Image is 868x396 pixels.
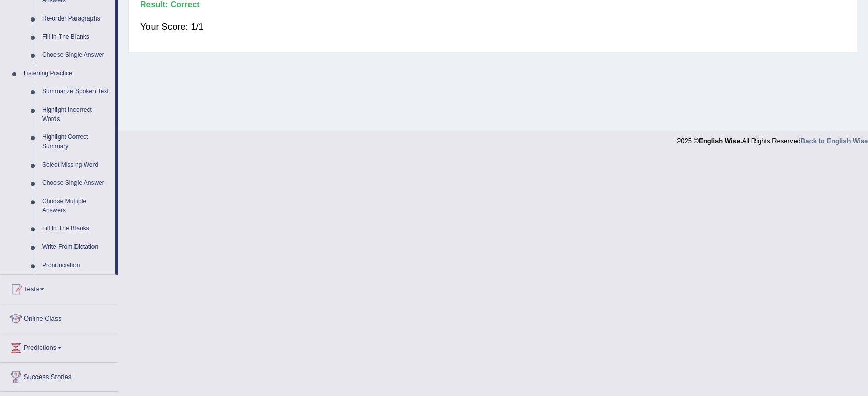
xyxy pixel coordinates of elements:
a: Listening Practice [19,65,115,83]
a: Success Stories [1,363,118,388]
a: Highlight Incorrect Words [37,101,115,128]
a: Choose Multiple Answers [37,192,115,220]
a: Predictions [1,333,118,359]
a: Select Missing Word [37,156,115,174]
a: Online Class [1,304,118,330]
strong: English Wise. [699,137,742,145]
a: Summarize Spoken Text [37,83,115,101]
div: Your Score: 1/1 [140,14,846,39]
a: Fill In The Blanks [37,220,115,238]
a: Fill In The Blanks [37,28,115,47]
a: Write From Dictation [37,238,115,256]
a: Highlight Correct Summary [37,128,115,155]
a: Choose Single Answer [37,174,115,192]
a: Re-order Paragraphs [37,10,115,28]
a: Back to English Wise [801,137,868,145]
a: Tests [1,275,118,301]
div: 2025 © All Rights Reserved [677,131,868,146]
a: Pronunciation [37,256,115,275]
a: Choose Single Answer [37,46,115,65]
